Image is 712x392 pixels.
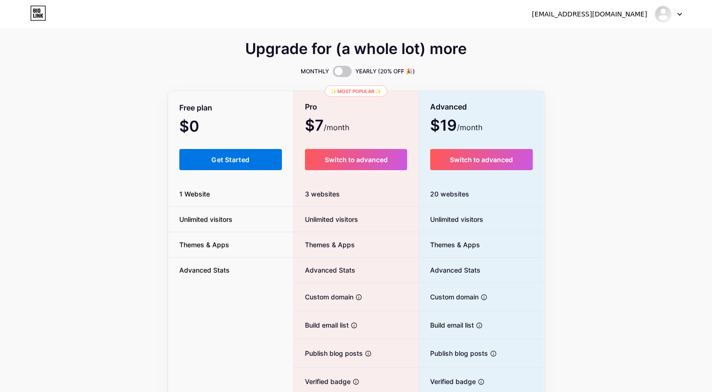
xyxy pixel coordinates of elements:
[179,121,224,134] span: $0
[294,181,418,207] div: 3 websites
[294,376,351,386] span: Verified badge
[168,189,221,199] span: 1 Website
[294,320,349,330] span: Build email list
[419,320,474,330] span: Build email list
[355,67,415,76] span: YEARLY (20% OFF 🎉)
[294,348,363,358] span: Publish blog posts
[419,265,480,275] span: Advanced Stats
[419,376,476,386] span: Verified badge
[245,43,467,55] span: Upgrade for (a whole lot) more
[168,214,244,224] span: Unlimited visitors
[654,5,672,23] img: ktalentsihc
[419,214,483,224] span: Unlimited visitors
[430,149,533,170] button: Switch to advanced
[430,99,467,115] span: Advanced
[324,156,387,164] span: Switch to advanced
[430,120,482,133] span: $19
[305,99,317,115] span: Pro
[305,120,349,133] span: $7
[419,181,544,207] div: 20 websites
[168,265,241,275] span: Advanced Stats
[294,214,358,224] span: Unlimited visitors
[450,156,513,164] span: Switch to advanced
[419,348,488,358] span: Publish blog posts
[419,240,480,250] span: Themes & Apps
[294,292,353,302] span: Custom domain
[457,122,482,133] span: /month
[324,122,349,133] span: /month
[179,100,212,116] span: Free plan
[419,292,479,302] span: Custom domain
[294,240,355,250] span: Themes & Apps
[179,149,282,170] button: Get Started
[168,240,240,250] span: Themes & Apps
[532,9,647,19] div: [EMAIL_ADDRESS][DOMAIN_NAME]
[211,156,249,164] span: Get Started
[325,86,387,97] div: ✨ Most popular ✨
[305,149,407,170] button: Switch to advanced
[294,265,355,275] span: Advanced Stats
[301,67,329,76] span: MONTHLY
